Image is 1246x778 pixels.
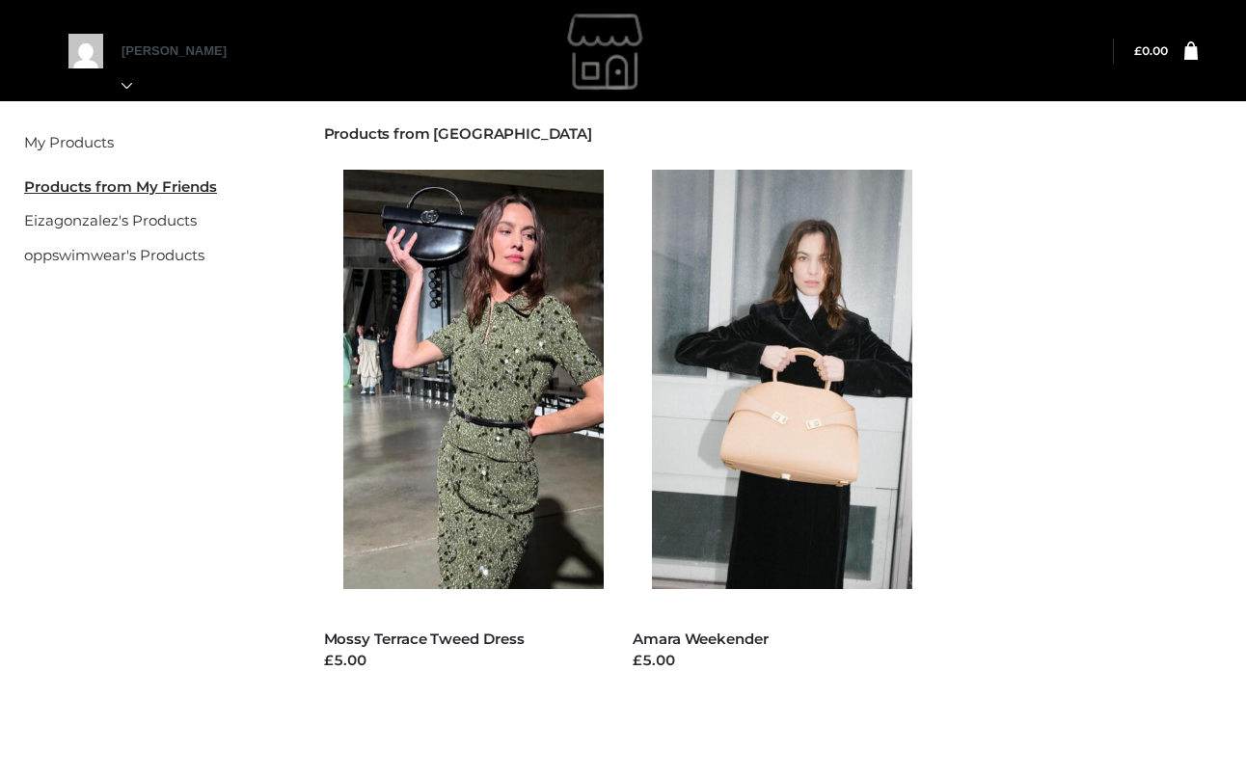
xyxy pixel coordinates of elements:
[122,43,247,93] a: [PERSON_NAME]
[633,630,769,648] a: Amara Weekender
[633,650,912,672] div: £5.00
[324,650,604,672] div: £5.00
[24,246,204,264] a: oppswimwear's Products
[1134,43,1168,58] a: £0.00
[324,630,525,648] a: Mossy Terrace Tweed Dress
[24,177,217,196] u: Products from My Friends
[24,133,114,151] a: My Products
[324,125,1223,143] h2: Products from [GEOGRAPHIC_DATA]
[24,211,197,229] a: Eizagonzalez's Products
[1134,43,1168,58] bdi: 0.00
[463,3,752,99] img: alexachung
[1134,43,1142,58] span: £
